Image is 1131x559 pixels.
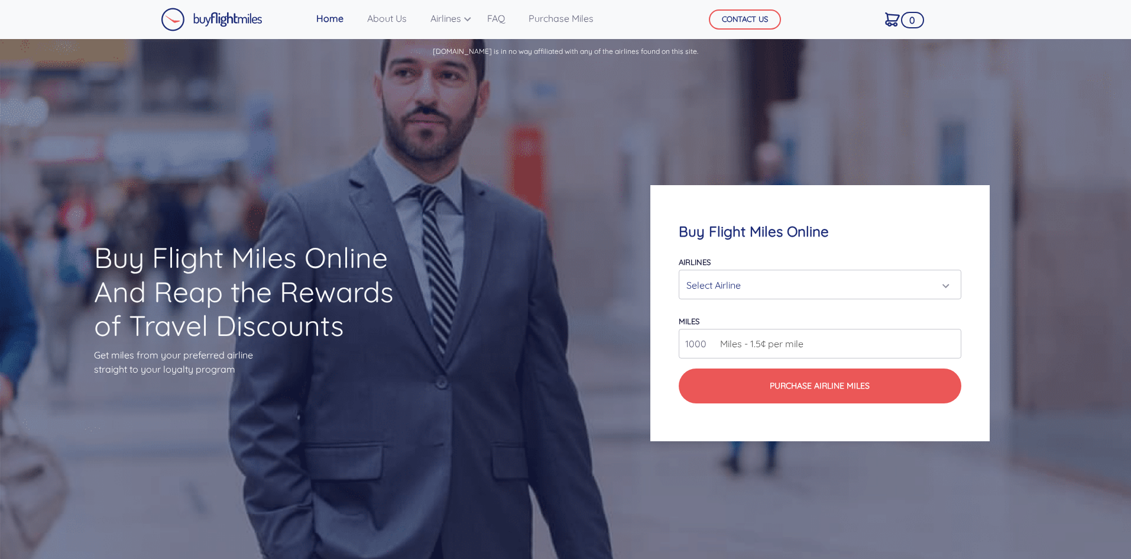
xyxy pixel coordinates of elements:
button: CONTACT US [709,9,781,30]
a: About Us [362,7,411,30]
div: Select Airline [686,274,946,296]
button: Purchase Airline Miles [679,369,961,403]
a: FAQ [482,7,510,30]
p: Get miles from your preferred airline straight to your loyalty program [94,348,414,376]
span: 0 [901,12,924,28]
button: Select Airline [679,270,961,299]
h4: Buy Flight Miles Online [679,223,961,240]
img: Cart [885,12,900,27]
a: Home [312,7,348,30]
label: miles [679,316,699,326]
a: 0 [880,7,905,31]
a: Airlines [426,7,468,30]
span: Miles - 1.5¢ per mile [714,337,803,351]
a: Purchase Miles [524,7,598,30]
label: Airlines [679,257,711,267]
img: Buy Flight Miles Logo [161,8,263,31]
a: Buy Flight Miles Logo [161,5,263,34]
h1: Buy Flight Miles Online And Reap the Rewards of Travel Discounts [94,241,414,343]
